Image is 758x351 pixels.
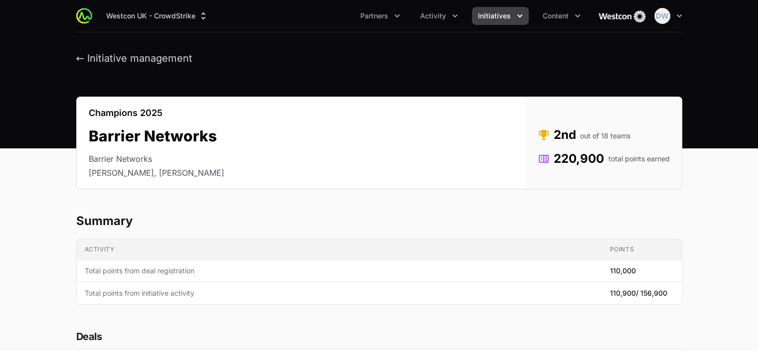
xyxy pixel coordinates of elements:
[610,266,636,276] span: 110,000
[76,52,193,65] button: ← Initiative management
[76,8,92,24] img: ActivitySource
[420,11,446,21] span: Activity
[360,11,388,21] span: Partners
[76,213,682,305] section: Barrier Networks's progress summary
[76,213,682,229] h2: Summary
[89,167,224,179] li: [PERSON_NAME], [PERSON_NAME]
[89,107,224,119] p: Champions 2025
[608,154,670,164] span: total points earned
[92,7,587,25] div: Main navigation
[478,11,511,21] span: Initiatives
[580,131,630,141] span: out of 18 teams
[543,11,569,21] span: Content
[537,7,587,25] div: Content menu
[654,8,670,24] img: Dionne Wheeler
[89,127,224,145] h2: Barrier Networks
[414,7,464,25] div: Activity menu
[472,7,529,25] button: Initiatives
[472,7,529,25] div: Initiatives menu
[85,266,594,276] span: Total points from deal registration
[599,6,646,26] img: Westcon UK
[414,7,464,25] button: Activity
[610,288,667,298] span: 110,900
[76,97,682,189] section: Barrier Networks's details
[538,151,670,167] dd: 220,900
[354,7,406,25] button: Partners
[76,329,682,345] h2: Deals
[537,7,587,25] button: Content
[636,289,667,297] span: / 156,900
[538,127,670,143] dd: 2nd
[100,7,214,25] button: Westcon UK - CrowdStrike
[100,7,214,25] div: Supplier switch menu
[77,239,602,260] th: Activity
[354,7,406,25] div: Partners menu
[89,153,224,165] li: Barrier Networks
[602,239,682,260] th: Points
[85,288,594,298] span: Total points from initiative activity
